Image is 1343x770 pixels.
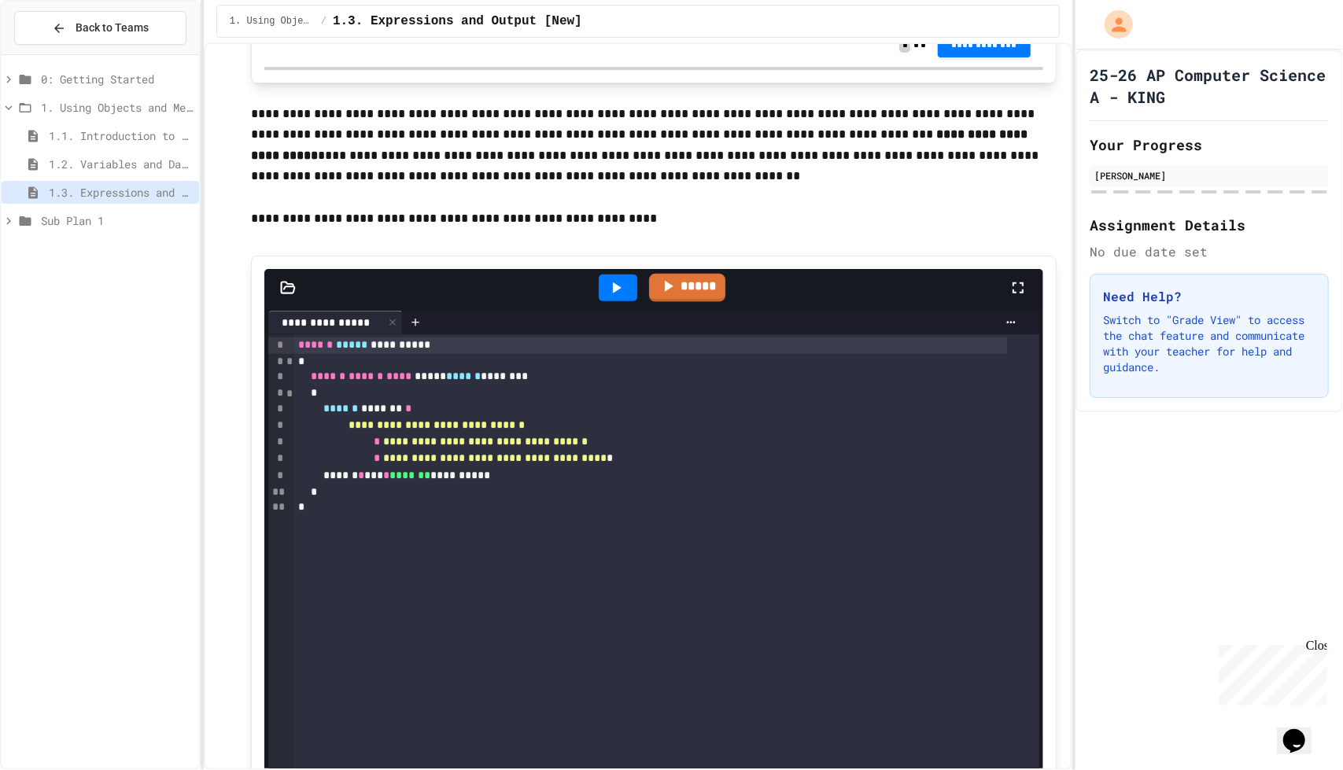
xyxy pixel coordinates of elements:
[333,12,582,31] span: 1.3. Expressions and Output [New]
[41,212,193,229] span: Sub Plan 1
[1103,287,1315,306] h3: Need Help?
[76,20,149,36] span: Back to Teams
[1090,242,1329,261] div: No due date set
[1088,6,1137,42] div: My Account
[1103,312,1315,375] p: Switch to "Grade View" to access the chat feature and communicate with your teacher for help and ...
[1212,639,1327,706] iframe: chat widget
[41,71,193,87] span: 0: Getting Started
[230,15,315,28] span: 1. Using Objects and Methods
[1090,134,1329,156] h2: Your Progress
[6,6,109,100] div: Chat with us now!Close
[41,99,193,116] span: 1. Using Objects and Methods
[321,15,327,28] span: /
[1094,168,1324,182] div: [PERSON_NAME]
[1277,707,1327,754] iframe: chat widget
[14,11,186,45] button: Back to Teams
[1090,214,1329,236] h2: Assignment Details
[49,184,193,201] span: 1.3. Expressions and Output [New]
[49,156,193,172] span: 1.2. Variables and Data Types
[1090,64,1329,108] h1: 25-26 AP Computer Science A - KING
[49,127,193,144] span: 1.1. Introduction to Algorithms, Programming, and Compilers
